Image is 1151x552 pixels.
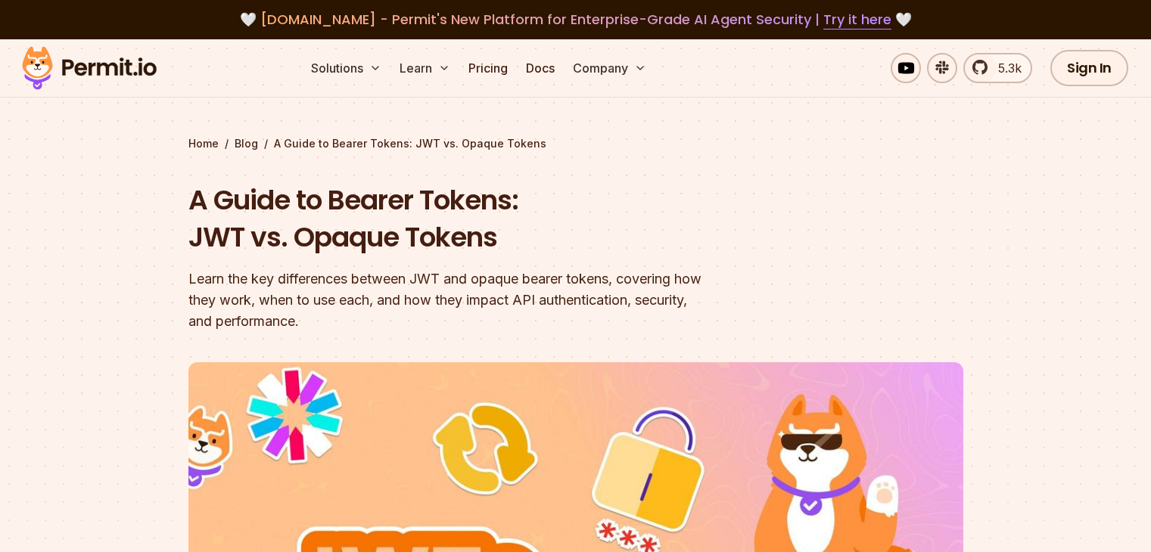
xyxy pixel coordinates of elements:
a: Sign In [1050,50,1128,86]
a: 5.3k [963,53,1032,83]
button: Company [567,53,652,83]
a: Home [188,136,219,151]
a: Blog [235,136,258,151]
a: Try it here [823,10,891,29]
span: [DOMAIN_NAME] - Permit's New Platform for Enterprise-Grade AI Agent Security | [260,10,891,29]
h1: A Guide to Bearer Tokens: JWT vs. Opaque Tokens [188,181,770,256]
span: 5.3k [989,59,1022,77]
a: Docs [520,53,561,83]
a: Pricing [462,53,514,83]
div: 🤍 🤍 [36,9,1115,30]
button: Solutions [305,53,387,83]
div: / / [188,136,963,151]
button: Learn [394,53,456,83]
div: Learn the key differences between JWT and opaque bearer tokens, covering how they work, when to u... [188,268,770,332]
img: Permit logo [15,42,163,94]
